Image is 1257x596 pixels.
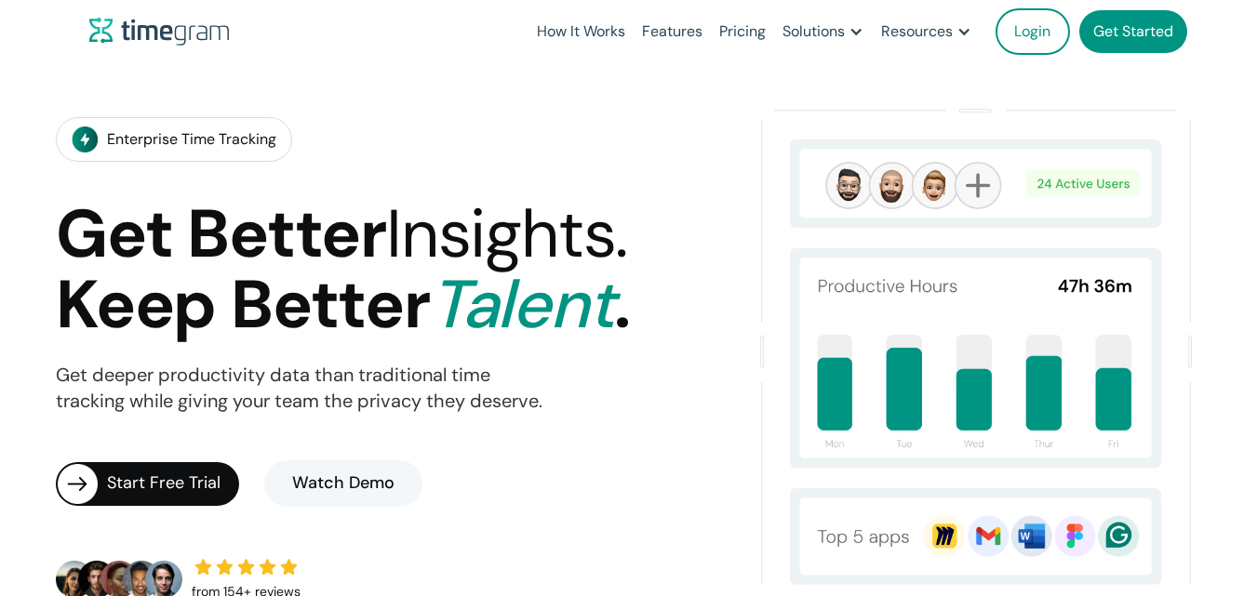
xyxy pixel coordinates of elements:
[430,261,614,348] span: Talent
[386,191,627,277] span: Insights.
[1079,10,1187,53] a: Get Started
[996,8,1070,55] a: Login
[56,199,629,341] h1: Get Better Keep Better .
[56,363,542,415] p: Get deeper productivity data than traditional time tracking while giving your team the privacy th...
[881,19,953,45] div: Resources
[264,460,422,507] a: Watch Demo
[782,19,845,45] div: Solutions
[56,462,239,506] a: Start Free Trial
[107,126,276,152] div: Enterprise Time Tracking
[107,470,239,497] div: Start Free Trial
